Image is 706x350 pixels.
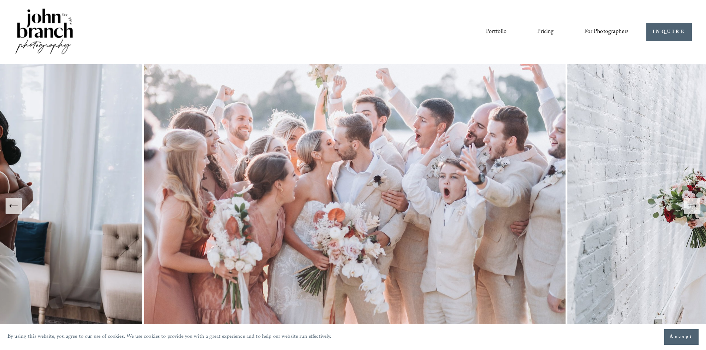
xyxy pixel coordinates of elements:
[537,26,554,38] a: Pricing
[646,23,692,41] a: INQUIRE
[142,64,567,347] img: A wedding party celebrating outdoors, featuring a bride and groom kissing amidst cheering bridesm...
[684,198,700,214] button: Next Slide
[664,329,699,345] button: Accept
[14,7,74,57] img: John Branch IV Photography
[584,26,629,38] span: For Photographers
[6,198,22,214] button: Previous Slide
[7,332,332,343] p: By using this website, you agree to our use of cookies. We use cookies to provide you with a grea...
[670,333,693,341] span: Accept
[584,26,629,38] a: folder dropdown
[486,26,507,38] a: Portfolio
